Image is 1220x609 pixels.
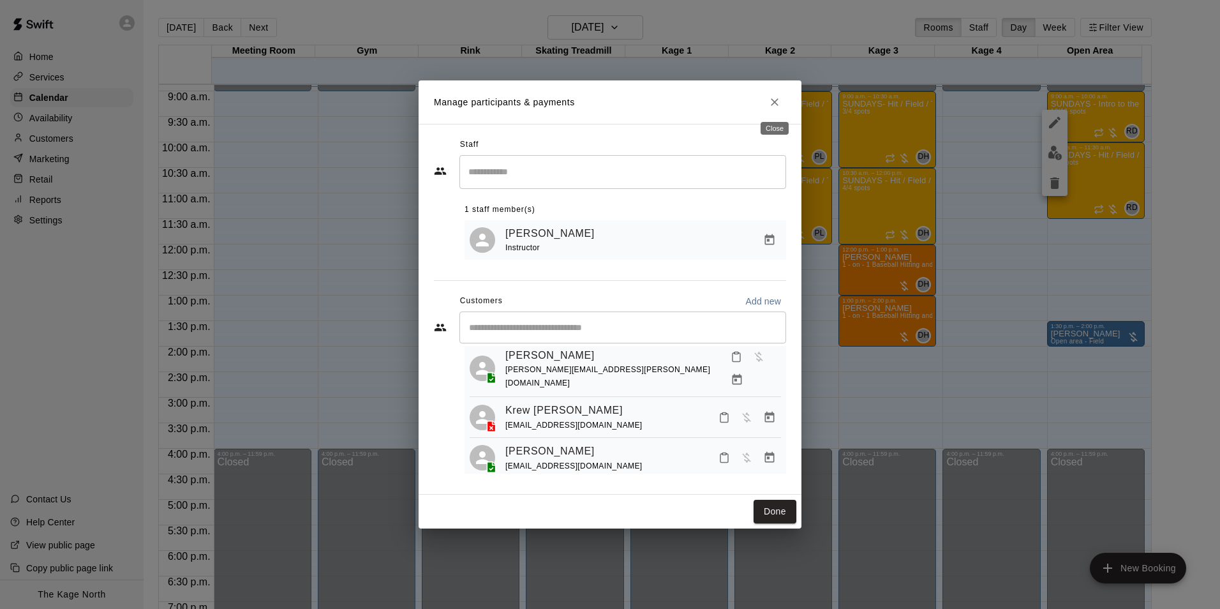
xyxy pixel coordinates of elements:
button: Done [754,500,796,523]
div: Search staff [459,155,786,189]
span: Has not paid [735,451,758,462]
p: Add new [745,295,781,308]
span: [EMAIL_ADDRESS][DOMAIN_NAME] [505,462,643,470]
div: Start typing to search customers... [459,312,786,343]
span: Has not paid [735,411,758,422]
button: Mark attendance [713,447,735,469]
button: Add new [740,291,786,312]
button: Mark attendance [725,346,747,368]
div: Krew Schembri [470,405,495,430]
button: Manage bookings & payment [758,406,781,429]
button: Manage bookings & payment [758,446,781,469]
div: Kory Moody [470,356,495,381]
button: Manage bookings & payment [725,368,748,391]
span: 1 staff member(s) [465,200,535,220]
a: [PERSON_NAME] [505,443,595,460]
span: Staff [460,135,479,155]
a: Krew [PERSON_NAME] [505,402,623,419]
span: Customers [460,291,503,312]
div: Close [761,122,789,135]
a: [PERSON_NAME] [505,347,595,364]
svg: Customers [434,321,447,334]
div: Maxwell Woods [470,445,495,470]
span: [EMAIL_ADDRESS][DOMAIN_NAME] [505,421,643,430]
svg: Staff [434,165,447,177]
span: Instructor [505,243,540,252]
span: [PERSON_NAME][EMAIL_ADDRESS][PERSON_NAME][DOMAIN_NAME] [505,365,710,387]
p: Manage participants & payments [434,96,575,109]
div: Robyn Draper [470,227,495,253]
a: [PERSON_NAME] [505,225,595,242]
button: Manage bookings & payment [758,229,781,252]
button: Mark attendance [713,407,735,428]
button: Close [763,91,786,114]
span: Has not paid [747,351,770,362]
